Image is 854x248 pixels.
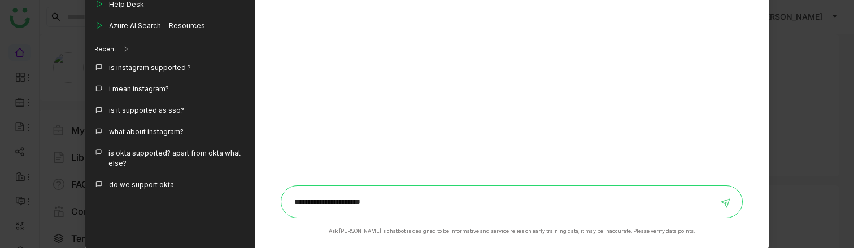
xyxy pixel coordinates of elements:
img: callout.svg [94,180,103,189]
img: callout.svg [94,105,103,114]
div: Azure AI Search - Resources [109,21,205,31]
img: play_outline.svg [94,21,103,30]
div: is instagram supported ? [109,63,191,73]
div: is okta supported? apart from okta what else? [108,148,246,169]
div: do we support okta [109,180,174,190]
div: Recent [85,38,255,60]
div: is it supported as sso? [109,105,184,116]
div: Recent [94,45,116,54]
img: callout.svg [94,63,103,72]
img: callout.svg [94,84,103,93]
div: i mean instagram? [109,84,169,94]
img: callout.svg [94,127,103,136]
div: what about instagram? [109,127,184,137]
img: callout.svg [94,148,102,156]
div: Ask [PERSON_NAME]'s chatbot is designed to be informative and service relies on early training da... [329,227,695,235]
